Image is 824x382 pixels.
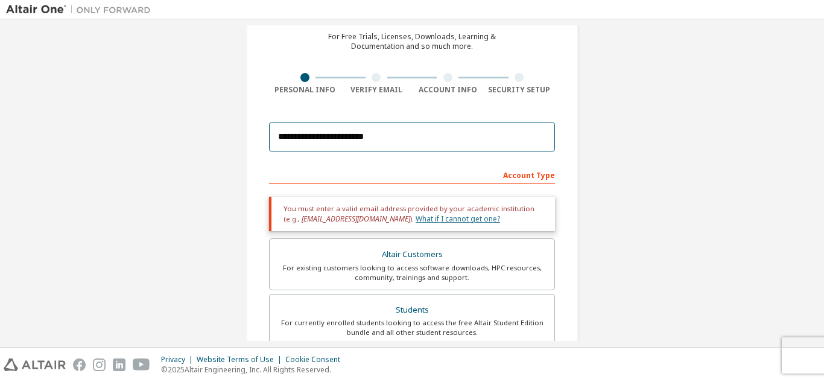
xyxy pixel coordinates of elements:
[416,214,500,224] a: What if I cannot get one?
[484,85,556,95] div: Security Setup
[341,85,413,95] div: Verify Email
[93,358,106,371] img: instagram.svg
[269,165,555,184] div: Account Type
[269,85,341,95] div: Personal Info
[277,318,547,337] div: For currently enrolled students looking to access the free Altair Student Edition bundle and all ...
[6,4,157,16] img: Altair One
[161,364,347,375] p: © 2025 Altair Engineering, Inc. All Rights Reserved.
[277,246,547,263] div: Altair Customers
[277,302,547,319] div: Students
[161,355,197,364] div: Privacy
[269,197,555,231] div: You must enter a valid email address provided by your academic institution (e.g., ).
[277,263,547,282] div: For existing customers looking to access software downloads, HPC resources, community, trainings ...
[73,358,86,371] img: facebook.svg
[133,358,150,371] img: youtube.svg
[302,214,410,224] span: [EMAIL_ADDRESS][DOMAIN_NAME]
[328,32,496,51] div: For Free Trials, Licenses, Downloads, Learning & Documentation and so much more.
[4,358,66,371] img: altair_logo.svg
[285,355,347,364] div: Cookie Consent
[113,358,125,371] img: linkedin.svg
[197,355,285,364] div: Website Terms of Use
[412,85,484,95] div: Account Info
